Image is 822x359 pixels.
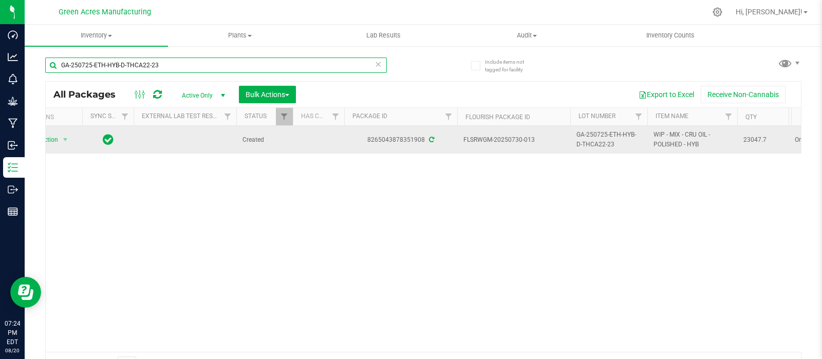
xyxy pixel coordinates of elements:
[632,86,701,103] button: Export to Excel
[5,347,20,354] p: 08/20
[8,96,18,106] inline-svg: Grow
[53,89,126,100] span: All Packages
[246,90,289,99] span: Bulk Actions
[465,114,530,121] a: Flourish Package ID
[352,31,415,40] span: Lab Results
[168,25,311,46] a: Plants
[117,108,134,125] a: Filter
[312,25,455,46] a: Lab Results
[327,108,344,125] a: Filter
[375,58,382,71] span: Clear
[8,140,18,150] inline-svg: Inbound
[242,135,287,145] span: Created
[630,108,647,125] a: Filter
[8,118,18,128] inline-svg: Manufacturing
[455,25,599,46] a: Audit
[440,108,457,125] a: Filter
[745,114,757,121] a: Qty
[632,31,708,40] span: Inventory Counts
[276,108,293,125] a: Filter
[28,114,78,121] div: Actions
[8,206,18,217] inline-svg: Reports
[8,30,18,40] inline-svg: Dashboard
[701,86,786,103] button: Receive Non-Cannabis
[343,135,459,145] div: 8265043878351908
[219,108,236,125] a: Filter
[743,135,782,145] span: 23047.7
[456,31,598,40] span: Audit
[25,25,168,46] a: Inventory
[656,112,688,120] a: Item Name
[25,31,168,40] span: Inventory
[59,8,151,16] span: Green Acres Manufacturing
[245,112,267,120] a: Status
[142,112,222,120] a: External Lab Test Result
[736,8,802,16] span: Hi, [PERSON_NAME]!
[599,25,742,46] a: Inventory Counts
[59,133,72,147] span: select
[169,31,311,40] span: Plants
[578,112,615,120] a: Lot Number
[10,277,41,308] iframe: Resource center
[485,58,536,73] span: Include items not tagged for facility
[293,108,344,126] th: Has COA
[90,112,130,120] a: Sync Status
[8,184,18,195] inline-svg: Outbound
[5,319,20,347] p: 07:24 PM EDT
[653,130,731,149] span: WIP - MIX - CRU OIL - POLISHED - HYB
[576,130,641,149] span: GA-250725-ETH-HYB-D-THCA22-23
[427,136,434,143] span: Sync from Compliance System
[352,112,387,120] a: Package ID
[463,135,564,145] span: FLSRWGM-20250730-013
[45,58,387,73] input: Search Package ID, Item Name, SKU, Lot or Part Number...
[8,74,18,84] inline-svg: Monitoring
[103,133,114,147] span: In Sync
[8,52,18,62] inline-svg: Analytics
[711,7,724,17] div: Manage settings
[239,86,296,103] button: Bulk Actions
[720,108,737,125] a: Filter
[8,162,18,173] inline-svg: Inventory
